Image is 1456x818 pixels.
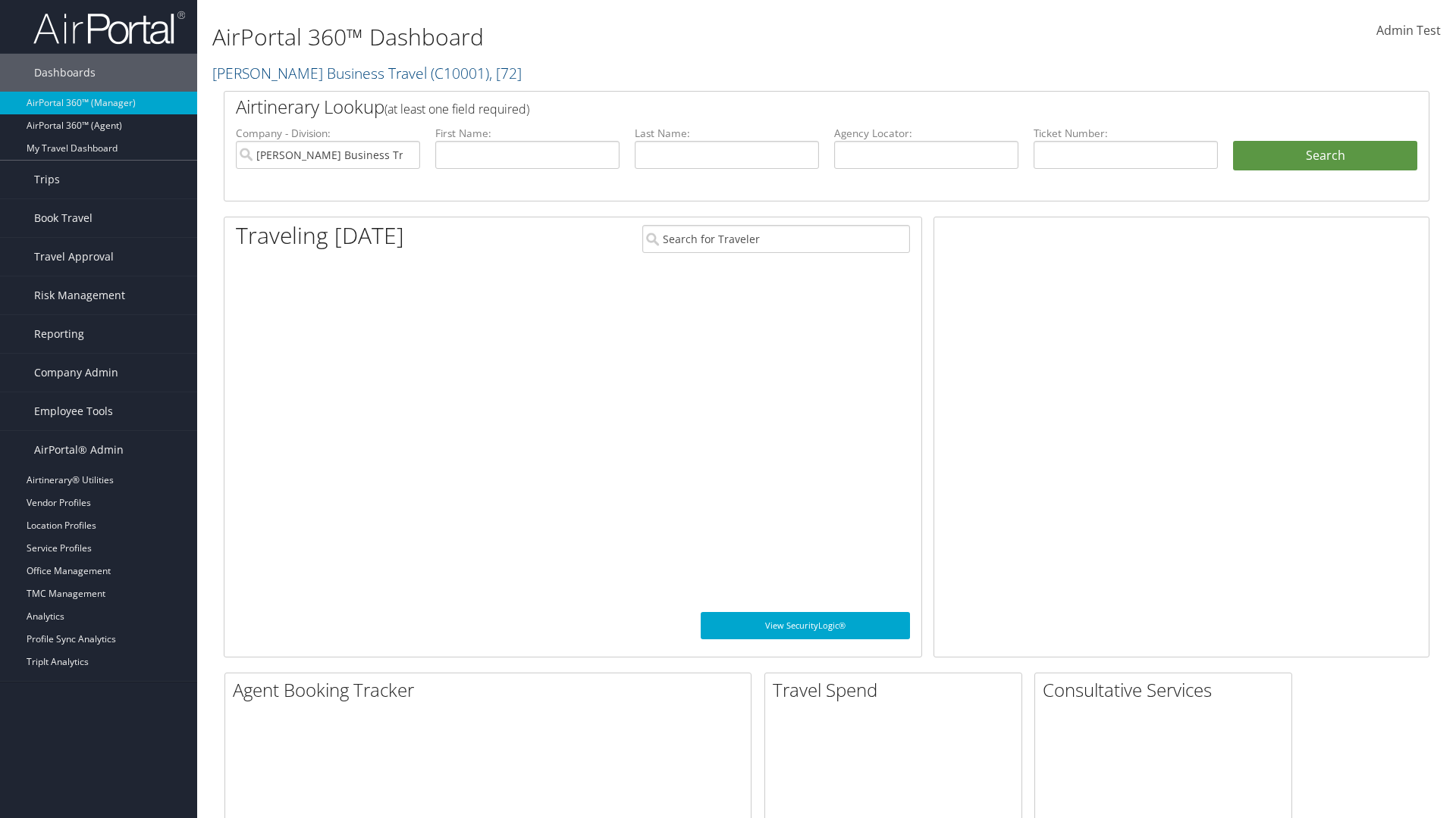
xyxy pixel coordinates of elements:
a: Admin Test [1376,8,1441,55]
span: Trips [34,161,60,198]
span: (at least one field required) [384,101,529,117]
a: [PERSON_NAME] Business Travel [212,63,522,83]
img: airportal-logo.png [33,10,185,45]
span: Admin Test [1376,22,1441,39]
h2: Airtinerary Lookup [236,94,1317,120]
h2: Consultative Services [1043,677,1291,703]
h1: AirPortal 360™ Dashboard [212,21,1031,53]
span: Company Admin [34,354,118,392]
label: First Name: [435,126,620,141]
label: Company - Division: [236,126,420,141]
label: Last Name: [635,126,819,141]
h2: Agent Booking Tracker [233,677,751,703]
span: , [ 72 ] [489,63,522,83]
label: Agency Locator: [834,126,1018,141]
span: AirPortal® Admin [34,431,124,469]
label: Ticket Number: [1034,126,1218,141]
span: Risk Management [34,276,125,314]
span: ( C10001 ) [431,63,489,83]
span: Dashboards [34,54,96,92]
button: Search [1233,141,1417,171]
span: Employee Tools [34,392,113,430]
span: Reporting [34,315,84,353]
span: Book Travel [34,199,93,237]
a: View SecurityLogic® [701,612,910,639]
input: Search for Traveler [642,225,910,253]
h2: Travel Spend [773,677,1021,703]
h1: Traveling [DATE] [236,220,404,251]
span: Travel Approval [34,238,114,276]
